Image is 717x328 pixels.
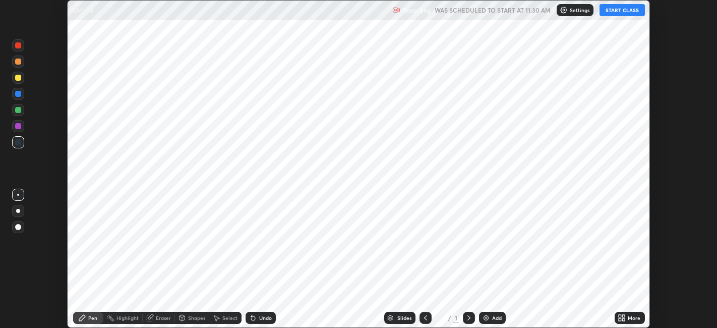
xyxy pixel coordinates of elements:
[402,7,431,14] p: Recording
[628,315,640,320] div: More
[73,6,93,14] p: EMI 08
[435,6,551,15] h5: WAS SCHEDULED TO START AT 11:30 AM
[156,315,171,320] div: Eraser
[88,315,97,320] div: Pen
[116,315,139,320] div: Highlight
[222,315,237,320] div: Select
[482,314,490,322] img: add-slide-button
[492,315,502,320] div: Add
[392,6,400,14] img: recording.375f2c34.svg
[453,313,459,322] div: 1
[600,4,645,16] button: START CLASS
[259,315,272,320] div: Undo
[397,315,411,320] div: Slides
[188,315,205,320] div: Shapes
[560,6,568,14] img: class-settings-icons
[570,8,589,13] p: Settings
[436,315,446,321] div: 1
[448,315,451,321] div: /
